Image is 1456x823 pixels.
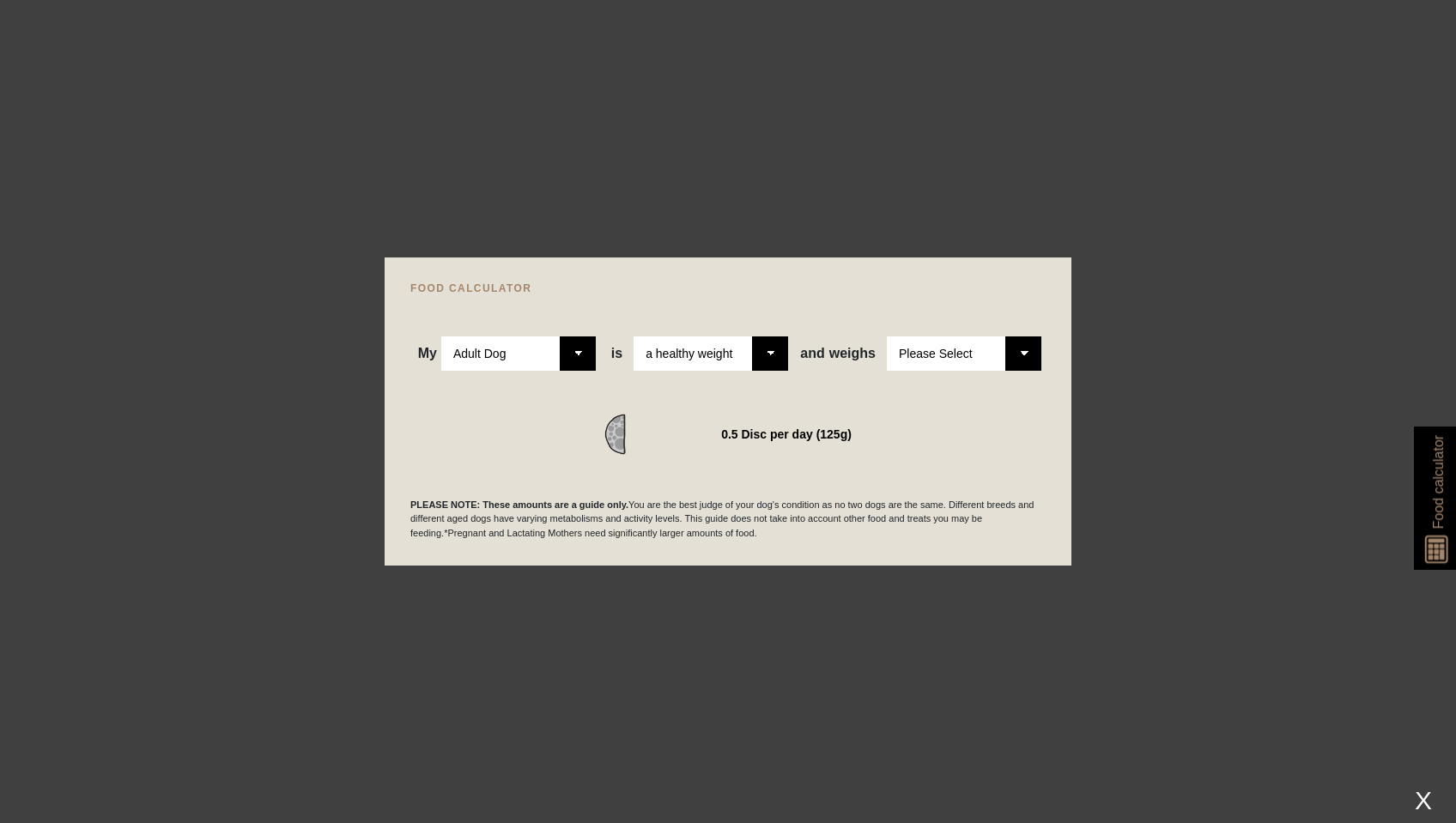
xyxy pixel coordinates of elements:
span: is [611,346,622,361]
b: PLEASE NOTE: These amounts are a guide only. [410,499,628,510]
div: X [1408,786,1439,814]
span: Food calculator [1428,435,1448,529]
div: 0.5 Disc per day (125g) [721,422,852,446]
span: weighs [800,346,876,361]
span: My [418,346,437,361]
p: You are the best judge of your dog's condition as no two dogs are the same. Different breeds and ... [410,498,1046,541]
span: and [800,346,828,361]
h4: FOOD CALCULATOR [410,283,1046,293]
